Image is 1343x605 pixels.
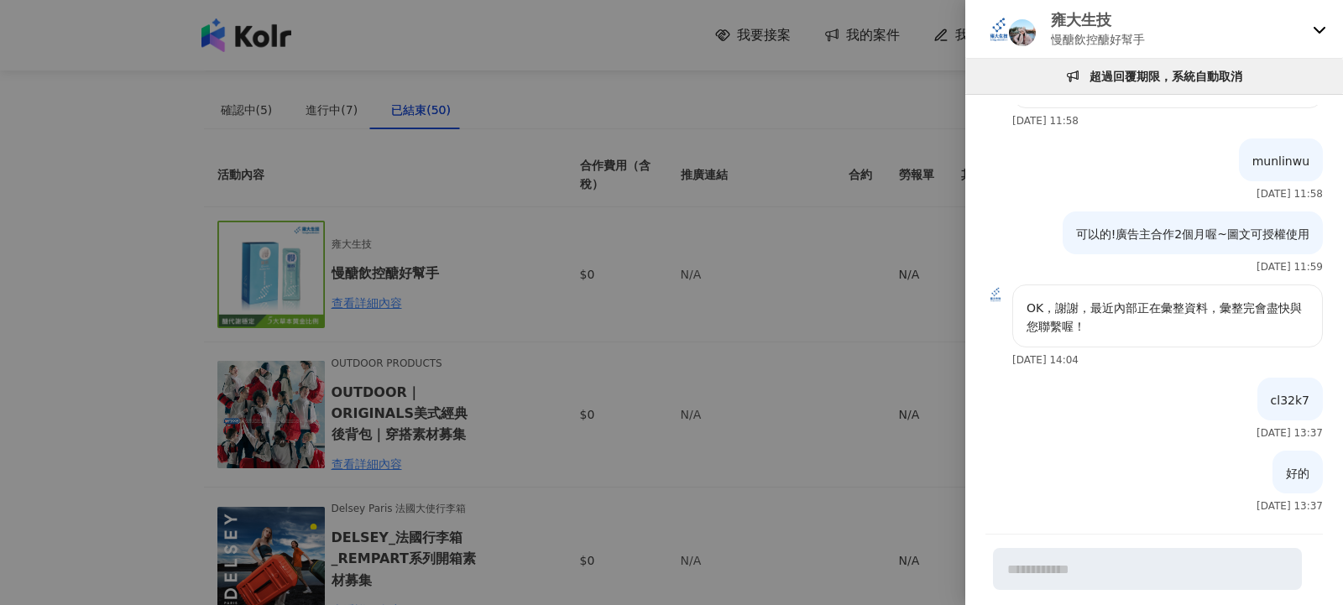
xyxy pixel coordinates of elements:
[982,13,1016,46] img: KOL Avatar
[1012,354,1079,366] p: [DATE] 14:04
[1009,19,1036,46] img: KOL Avatar
[1027,299,1309,336] p: OK，謝謝，最近內部正在彙整資料，彙整完會盡快與您聯繫喔！
[1012,115,1079,127] p: [DATE] 11:58
[1252,152,1309,170] p: munlinwu
[1286,464,1309,482] p: 好的
[1271,391,1309,409] p: cl32k7
[1257,188,1323,200] p: [DATE] 11:58
[1051,30,1145,49] p: 慢醣飲控醣好幫手
[1090,67,1242,86] p: 超過回覆期限，系統自動取消
[1257,261,1323,273] p: [DATE] 11:59
[1076,225,1309,243] p: 可以的!廣告主合作2個月喔~圖文可授權使用
[985,284,1006,305] img: KOL Avatar
[1257,500,1323,512] p: [DATE] 13:37
[1051,9,1145,30] p: 雍大生技
[1257,427,1323,439] p: [DATE] 13:37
